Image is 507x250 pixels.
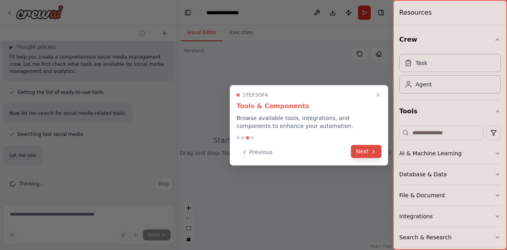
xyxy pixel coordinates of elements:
h3: Tools & Components [236,101,381,111]
button: Previous [236,146,277,159]
p: Browse available tools, integrations, and components to enhance your automation. [236,114,381,130]
button: Close walkthrough [374,90,383,100]
span: Step 3 of 4 [243,92,268,98]
button: Hide left sidebar [182,7,193,18]
button: Next [351,145,381,158]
